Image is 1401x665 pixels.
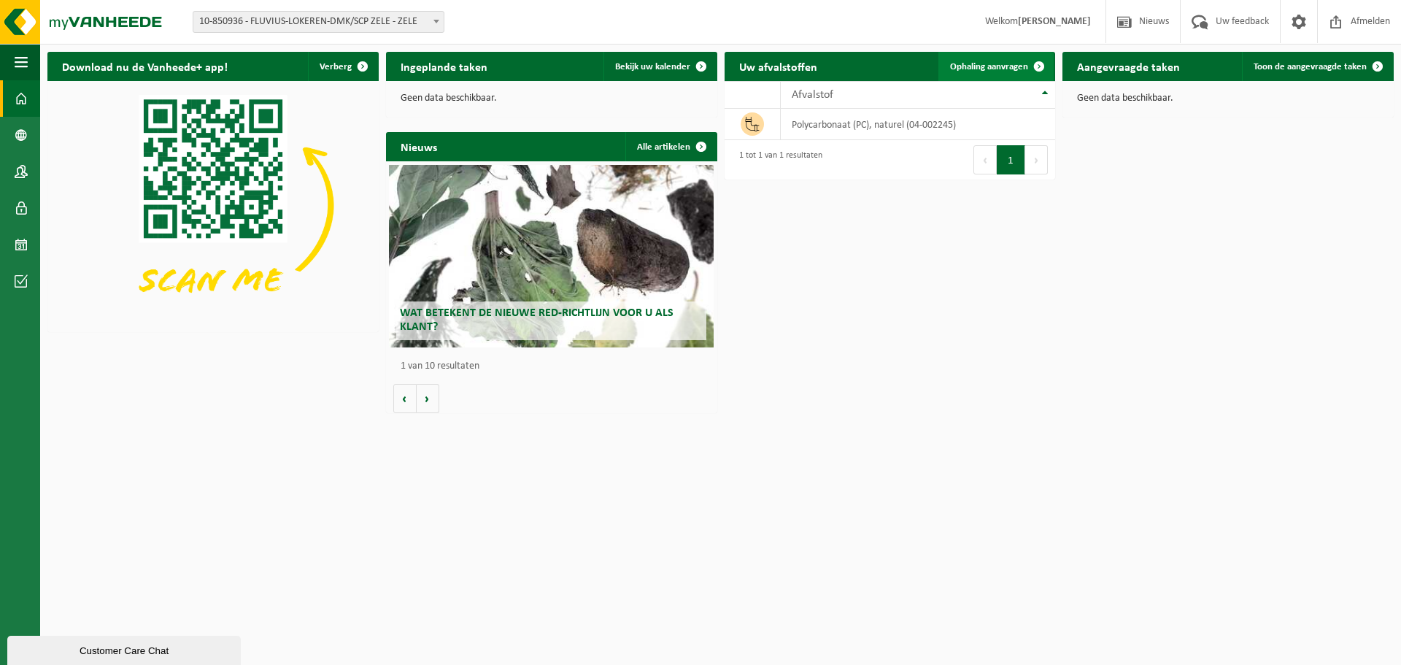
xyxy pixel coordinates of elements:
button: Next [1025,145,1048,174]
span: Ophaling aanvragen [950,62,1028,72]
a: Ophaling aanvragen [938,52,1054,81]
span: Toon de aangevraagde taken [1254,62,1367,72]
button: 1 [997,145,1025,174]
button: Volgende [417,384,439,413]
a: Alle artikelen [625,132,716,161]
a: Bekijk uw kalender [603,52,716,81]
button: Previous [973,145,997,174]
p: Geen data beschikbaar. [401,93,703,104]
h2: Uw afvalstoffen [725,52,832,80]
button: Vorige [393,384,417,413]
div: 1 tot 1 van 1 resultaten [732,144,822,176]
a: Toon de aangevraagde taken [1242,52,1392,81]
img: Download de VHEPlus App [47,81,379,329]
p: 1 van 10 resultaten [401,361,710,372]
td: polycarbonaat (PC), naturel (04-002245) [781,109,1055,140]
strong: [PERSON_NAME] [1018,16,1091,27]
span: Verberg [320,62,352,72]
h2: Aangevraagde taken [1062,52,1194,80]
span: Afvalstof [792,89,833,101]
span: Bekijk uw kalender [615,62,690,72]
span: 10-850936 - FLUVIUS-LOKEREN-DMK/SCP ZELE - ZELE [193,12,444,32]
iframe: chat widget [7,633,244,665]
span: 10-850936 - FLUVIUS-LOKEREN-DMK/SCP ZELE - ZELE [193,11,444,33]
button: Verberg [308,52,377,81]
h2: Download nu de Vanheede+ app! [47,52,242,80]
span: Wat betekent de nieuwe RED-richtlijn voor u als klant? [400,307,674,333]
a: Wat betekent de nieuwe RED-richtlijn voor u als klant? [389,165,714,347]
h2: Nieuws [386,132,452,161]
p: Geen data beschikbaar. [1077,93,1379,104]
h2: Ingeplande taken [386,52,502,80]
